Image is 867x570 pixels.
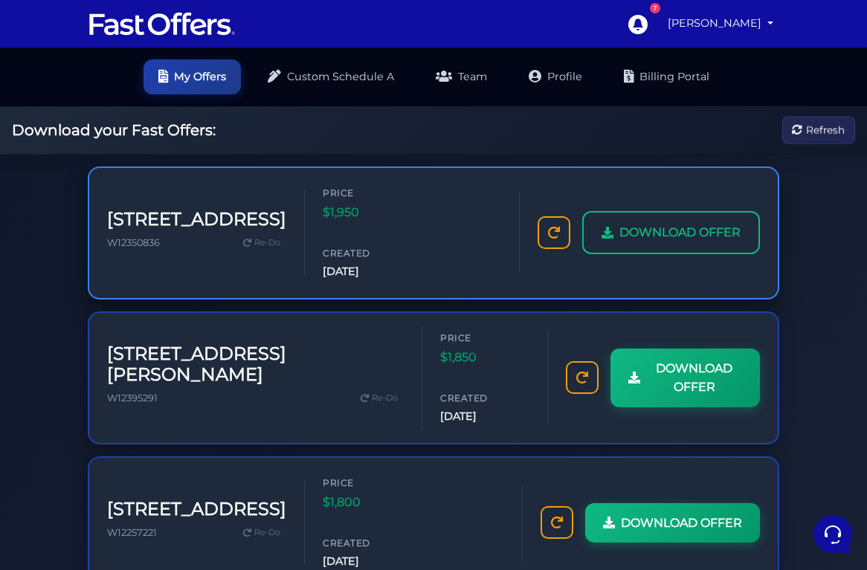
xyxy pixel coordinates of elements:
a: DOWNLOAD OFFER [582,211,760,254]
span: DOWNLOAD OFFER [646,359,742,397]
span: W12350836 [107,237,160,248]
input: Search for an Article... [33,300,243,315]
a: Profile [514,59,597,94]
div: 7 [650,3,660,13]
a: My Offers [144,59,241,94]
span: [DATE] [440,408,529,425]
p: Help [231,454,250,467]
span: Aura [62,107,236,122]
span: Price [323,186,412,200]
p: 5mo ago [237,164,274,178]
h3: [STREET_ADDRESS] [107,209,286,230]
p: Messages [128,454,170,467]
span: $1,950 [323,203,412,222]
span: [DATE] [323,263,412,280]
button: Messages [103,433,195,467]
h2: Download your Fast Offers: [12,121,216,139]
h3: [STREET_ADDRESS][PERSON_NAME] [107,343,404,386]
span: W12395291 [107,392,158,404]
span: DOWNLOAD OFFER [619,223,741,242]
p: You: I know I can change it on PDF I just want it to always be like this since I have to change e... [62,182,228,197]
a: See all [240,83,274,95]
img: dark [24,166,54,195]
span: Start a Conversation [107,218,208,230]
p: You: Please this is urgent I cannot write offers and I have offers that need to be written up [62,125,236,140]
span: Re-Do [254,526,280,540]
span: $1,850 [440,348,529,367]
span: Your Conversations [24,83,120,95]
button: Start a Conversation [24,209,274,239]
h3: [STREET_ADDRESS] [107,499,286,520]
a: Re-Do [237,233,286,253]
span: Re-Do [254,236,280,250]
span: $1,800 [323,493,412,512]
span: W12257221 [107,527,157,538]
a: Billing Portal [609,59,724,94]
a: 7 [620,7,654,41]
a: AuraYou:Please this is urgent I cannot write offers and I have offers that need to be written up[... [18,101,280,146]
a: Open Help Center [185,268,274,280]
span: Created [323,536,412,550]
button: Help [194,433,286,467]
span: Aura [62,164,228,179]
button: Refresh [782,117,855,144]
p: Home [45,454,70,467]
a: Re-Do [355,389,404,408]
span: Re-Do [372,392,398,405]
button: Home [12,433,103,467]
span: Price [323,476,412,490]
p: [DATE] [245,107,274,120]
span: Find an Answer [24,268,101,280]
iframe: Customerly Messenger Launcher [810,512,855,557]
a: Team [421,59,502,94]
a: Custom Schedule A [253,59,409,94]
img: dark [24,109,54,138]
span: [DATE] [323,553,412,570]
span: Created [323,246,412,260]
a: Re-Do [237,523,286,543]
a: [PERSON_NAME] [662,9,779,38]
a: AuraYou:I know I can change it on PDF I just want it to always be like this since I have to chang... [18,158,280,203]
span: Price [440,331,529,345]
a: DOWNLOAD OFFER [610,349,760,407]
h2: Hello [PERSON_NAME] 👋 [12,12,250,59]
span: Created [440,391,529,405]
a: DOWNLOAD OFFER [585,503,760,543]
span: Refresh [806,122,845,138]
span: DOWNLOAD OFFER [621,514,742,533]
